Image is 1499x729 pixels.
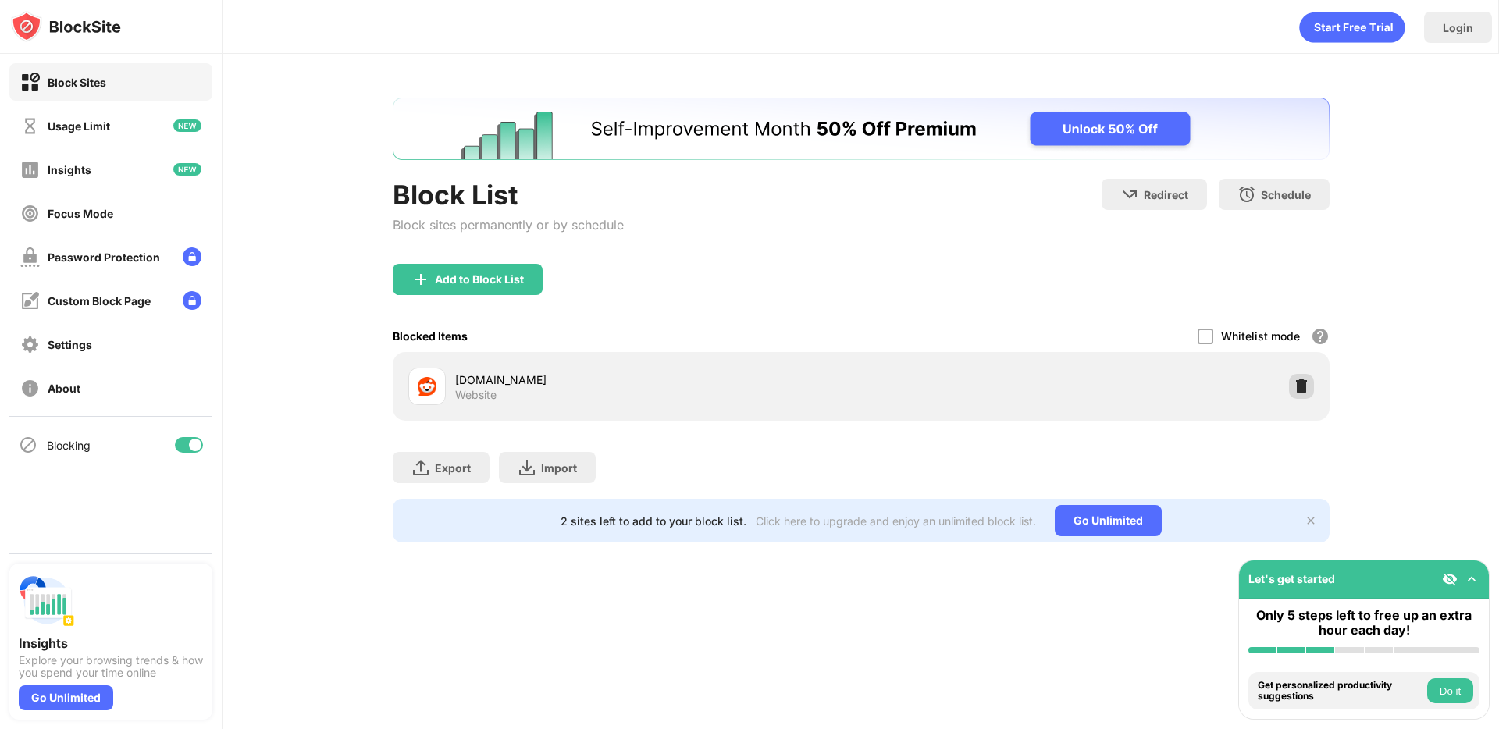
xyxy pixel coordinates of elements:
[48,251,160,264] div: Password Protection
[20,247,40,267] img: password-protection-off.svg
[1427,678,1473,703] button: Do it
[393,179,624,211] div: Block List
[48,338,92,351] div: Settings
[48,76,106,89] div: Block Sites
[20,204,40,223] img: focus-off.svg
[48,382,80,395] div: About
[48,294,151,308] div: Custom Block Page
[183,291,201,310] img: lock-menu.svg
[418,377,436,396] img: favicons
[435,461,471,475] div: Export
[393,217,624,233] div: Block sites permanently or by schedule
[393,329,468,343] div: Blocked Items
[756,514,1036,528] div: Click here to upgrade and enjoy an unlimited block list.
[48,119,110,133] div: Usage Limit
[20,116,40,136] img: time-usage-off.svg
[1258,680,1423,702] div: Get personalized productivity suggestions
[393,98,1330,160] iframe: Banner
[19,635,203,651] div: Insights
[1144,188,1188,201] div: Redirect
[20,335,40,354] img: settings-off.svg
[173,119,201,132] img: new-icon.svg
[20,291,40,311] img: customize-block-page-off.svg
[1248,608,1479,638] div: Only 5 steps left to free up an extra hour each day!
[48,163,91,176] div: Insights
[19,685,113,710] div: Go Unlimited
[1248,572,1335,585] div: Let's get started
[455,388,497,402] div: Website
[20,73,40,92] img: block-on.svg
[1055,505,1162,536] div: Go Unlimited
[435,273,524,286] div: Add to Block List
[561,514,746,528] div: 2 sites left to add to your block list.
[20,379,40,398] img: about-off.svg
[19,436,37,454] img: blocking-icon.svg
[48,207,113,220] div: Focus Mode
[1443,21,1473,34] div: Login
[1442,571,1458,587] img: eye-not-visible.svg
[1305,514,1317,527] img: x-button.svg
[1221,329,1300,343] div: Whitelist mode
[47,439,91,452] div: Blocking
[1299,12,1405,43] div: animation
[19,654,203,679] div: Explore your browsing trends & how you spend your time online
[20,160,40,180] img: insights-off.svg
[173,163,201,176] img: new-icon.svg
[1464,571,1479,587] img: omni-setup-toggle.svg
[19,573,75,629] img: push-insights.svg
[11,11,121,42] img: logo-blocksite.svg
[1261,188,1311,201] div: Schedule
[183,247,201,266] img: lock-menu.svg
[455,372,861,388] div: [DOMAIN_NAME]
[541,461,577,475] div: Import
